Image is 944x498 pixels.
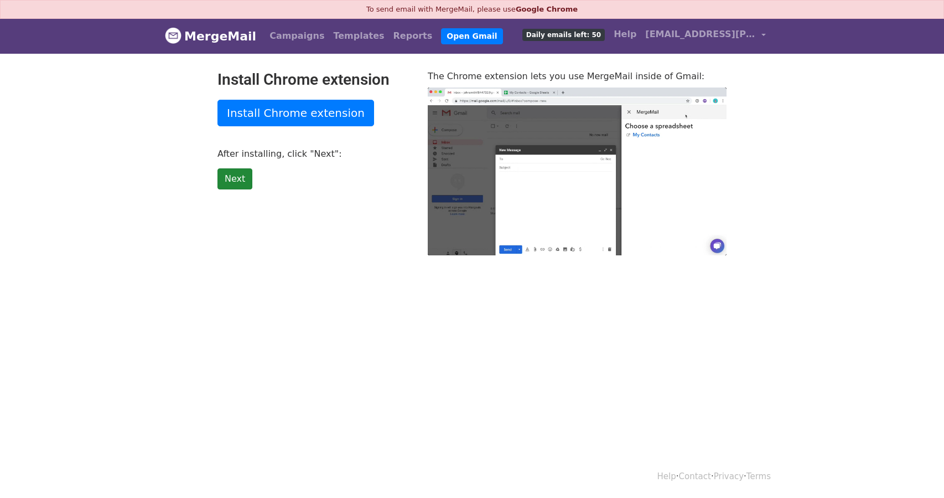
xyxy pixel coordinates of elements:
[217,148,411,160] p: After installing, click "Next":
[389,25,437,47] a: Reports
[217,168,252,189] a: Next
[679,471,711,481] a: Contact
[441,28,502,44] a: Open Gmail
[217,70,411,89] h2: Install Chrome extension
[165,27,181,44] img: MergeMail logo
[329,25,388,47] a: Templates
[609,23,641,45] a: Help
[516,5,578,13] a: Google Chrome
[714,471,744,481] a: Privacy
[522,29,605,41] span: Daily emails left: 50
[518,23,609,45] a: Daily emails left: 50
[889,445,944,498] div: Widget de chat
[265,25,329,47] a: Campaigns
[428,70,727,82] p: The Chrome extension lets you use MergeMail inside of Gmail:
[645,28,756,41] span: [EMAIL_ADDRESS][PERSON_NAME][DOMAIN_NAME]
[889,445,944,498] iframe: Chat Widget
[641,23,770,49] a: [EMAIL_ADDRESS][PERSON_NAME][DOMAIN_NAME]
[657,471,676,481] a: Help
[746,471,771,481] a: Terms
[165,24,256,48] a: MergeMail
[217,100,374,126] a: Install Chrome extension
